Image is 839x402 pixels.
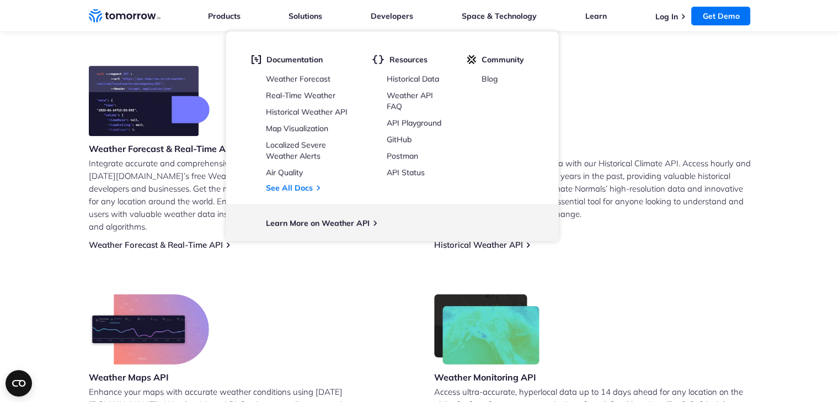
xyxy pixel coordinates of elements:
a: API Status [387,167,425,177]
a: Weather Forecast [266,74,330,84]
a: Blog [482,74,498,84]
a: See All Docs [266,183,313,193]
a: Developers [371,11,413,21]
a: Map Visualization [266,123,328,133]
span: Community [482,55,524,64]
a: GitHub [387,134,412,144]
a: Log In [655,12,677,21]
a: Space & Technology [462,11,537,21]
a: Historical Weather API [434,240,523,250]
a: Weather Forecast & Real-Time API [89,240,223,250]
span: Resources [389,55,427,64]
button: Open CMP widget [6,370,32,396]
a: Learn [585,11,607,21]
a: Learn More on Weather API [266,218,370,228]
a: Air Quality [266,167,303,177]
a: Historical Data [387,74,439,84]
a: Home link [89,8,161,24]
a: API Playground [387,118,441,128]
img: doc.svg [251,55,261,64]
h3: Weather Monitoring API [434,371,540,383]
a: Historical Weather API [266,107,348,117]
a: Localized Severe Weather Alerts [266,140,326,161]
a: Real-Time Weather [266,90,335,100]
a: Solutions [288,11,322,21]
img: tio-c.svg [467,55,476,64]
img: brackets.svg [372,55,384,64]
p: Unlock the power of historical data with our Historical Climate API. Access hourly and daily weat... [434,157,751,220]
span: Documentation [266,55,323,64]
h3: Weather Forecast & Real-Time API [89,143,234,155]
p: Integrate accurate and comprehensive weather data into your applications with [DATE][DOMAIN_NAME]... [89,157,405,233]
a: Get Demo [691,7,750,25]
h3: Weather Maps API [89,371,209,383]
a: Products [208,11,241,21]
a: Postman [387,151,418,161]
a: Weather API FAQ [387,90,433,111]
